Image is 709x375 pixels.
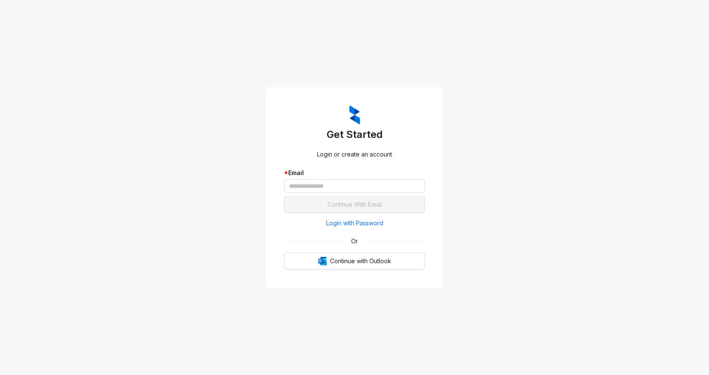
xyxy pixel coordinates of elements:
[284,216,425,230] button: Login with Password
[284,253,425,270] button: OutlookContinue with Outlook
[318,257,327,265] img: Outlook
[284,168,425,178] div: Email
[284,150,425,159] div: Login or create an account
[284,196,425,213] button: Continue With Email
[284,128,425,141] h3: Get Started
[345,237,364,246] span: Or
[349,105,360,125] img: ZumaIcon
[326,219,383,228] span: Login with Password
[330,256,391,266] span: Continue with Outlook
